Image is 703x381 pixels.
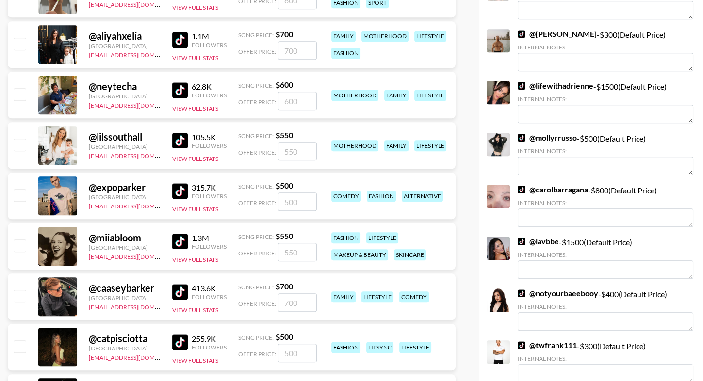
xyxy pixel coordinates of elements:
div: Internal Notes: [518,355,693,362]
a: @twfrank111 [518,340,577,350]
span: Song Price: [238,183,274,190]
div: family [331,291,356,302]
div: lifestyle [366,232,398,243]
div: lipsync [366,342,393,353]
div: lifestyle [361,291,393,302]
input: 600 [278,92,317,110]
span: Song Price: [238,82,274,89]
span: Song Price: [238,233,274,240]
a: [EMAIL_ADDRESS][DOMAIN_NAME] [89,251,186,260]
div: Internal Notes: [518,147,693,155]
div: - $ 500 (Default Price) [518,133,693,175]
div: [GEOGRAPHIC_DATA] [89,244,161,251]
button: View Full Stats [172,306,218,314]
div: 1.1M [192,32,227,41]
div: lifestyle [414,90,446,101]
div: fashion [331,232,360,243]
div: [GEOGRAPHIC_DATA] [89,42,161,49]
div: Internal Notes: [518,199,693,206]
img: TikTok [172,334,188,350]
img: TikTok [172,133,188,148]
div: [GEOGRAPHIC_DATA] [89,345,161,352]
input: 700 [278,41,317,60]
a: @[PERSON_NAME] [518,29,597,39]
img: TikTok [518,30,525,38]
div: @ aliyahxelia [89,30,161,42]
div: comedy [399,291,429,302]
strong: $ 550 [276,130,293,140]
div: [GEOGRAPHIC_DATA] [89,294,161,302]
a: [EMAIL_ADDRESS][DOMAIN_NAME] [89,49,186,59]
div: Followers [192,92,227,99]
button: View Full Stats [172,54,218,62]
div: Followers [192,192,227,200]
a: [EMAIL_ADDRESS][DOMAIN_NAME] [89,302,186,311]
div: family [384,140,409,151]
a: @carolbarragana [518,185,588,194]
div: fashion [367,190,396,202]
img: TikTok [518,82,525,90]
strong: $ 550 [276,231,293,240]
div: 1.3M [192,233,227,243]
div: fashion [331,48,360,59]
img: TikTok [172,82,188,98]
div: - $ 1500 (Default Price) [518,237,693,279]
span: Offer Price: [238,149,276,156]
img: TikTok [172,284,188,300]
div: @ caaseybarker [89,282,161,294]
div: @ expoparker [89,181,161,193]
strong: $ 500 [276,181,293,190]
img: TikTok [518,341,525,349]
button: View Full Stats [172,206,218,213]
div: makeup & beauty [331,249,388,260]
span: Offer Price: [238,350,276,358]
strong: $ 700 [276,30,293,39]
div: - $ 300 (Default Price) [518,29,693,71]
div: Followers [192,344,227,351]
div: @ lilssouthall [89,131,161,143]
div: motherhood [331,90,378,101]
div: - $ 400 (Default Price) [518,288,693,331]
a: @lifewithadrienne [518,81,593,91]
button: View Full Stats [172,357,218,364]
input: 550 [278,243,317,261]
strong: $ 700 [276,282,293,291]
img: TikTok [518,289,525,297]
a: [EMAIL_ADDRESS][DOMAIN_NAME] [89,201,186,210]
div: 105.5K [192,132,227,142]
div: Followers [192,293,227,301]
img: TikTok [172,32,188,48]
img: TikTok [172,234,188,249]
img: TikTok [518,134,525,142]
span: Offer Price: [238,48,276,55]
div: lifestyle [399,342,431,353]
div: Internal Notes: [518,303,693,310]
div: skincare [394,249,426,260]
div: Internal Notes: [518,44,693,51]
input: 550 [278,142,317,160]
div: - $ 800 (Default Price) [518,185,693,227]
div: 315.7K [192,183,227,192]
div: comedy [331,190,361,202]
div: alternative [402,190,443,202]
div: Followers [192,243,227,250]
img: TikTok [518,186,525,193]
div: @ neytecha [89,80,161,93]
strong: $ 500 [276,332,293,341]
a: [EMAIL_ADDRESS][DOMAIN_NAME] [89,100,186,109]
img: TikTok [518,238,525,245]
div: Internal Notes: [518,95,693,103]
button: View Full Stats [172,256,218,263]
div: motherhood [331,140,378,151]
a: @lavbbe [518,237,559,246]
span: Offer Price: [238,98,276,106]
input: 500 [278,344,317,362]
img: TikTok [172,183,188,199]
div: [GEOGRAPHIC_DATA] [89,143,161,150]
div: motherhood [361,31,409,42]
div: @ miiabloom [89,232,161,244]
a: [EMAIL_ADDRESS][DOMAIN_NAME] [89,352,186,361]
div: [GEOGRAPHIC_DATA] [89,93,161,100]
input: 500 [278,192,317,211]
span: Song Price: [238,132,274,140]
